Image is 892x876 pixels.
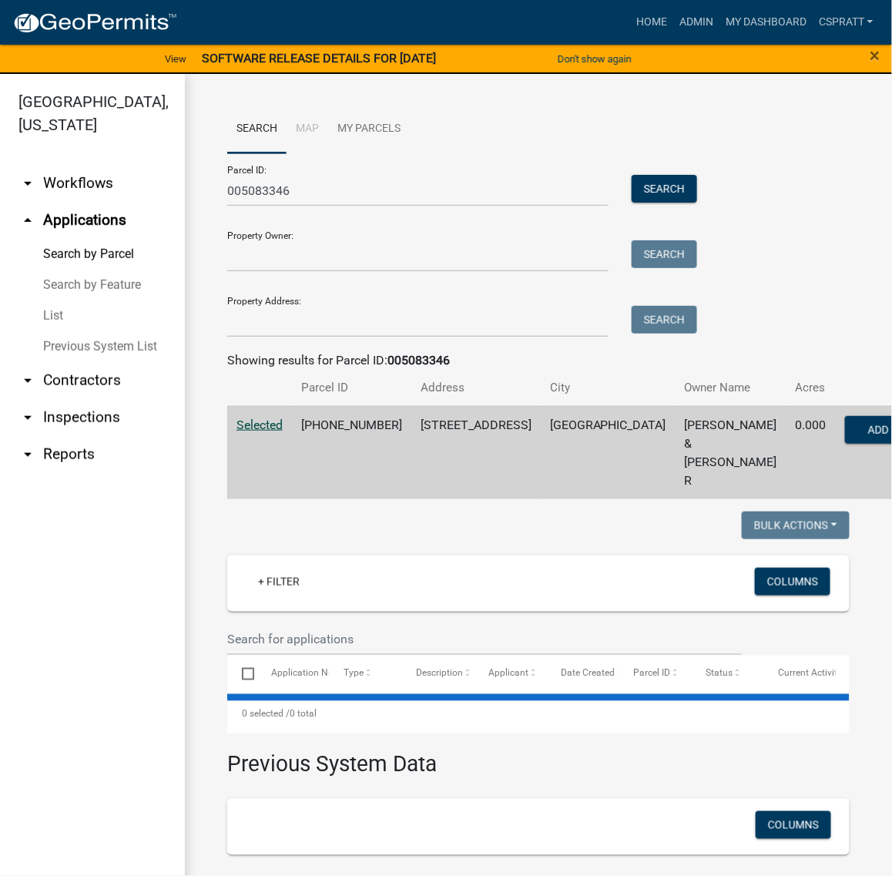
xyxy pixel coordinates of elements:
button: Columns [756,811,831,839]
div: 0 total [227,695,850,733]
input: Search for applications [227,624,742,656]
th: City [541,370,676,406]
datatable-header-cell: Current Activity [763,656,836,693]
i: arrow_drop_down [18,174,37,193]
th: Parcel ID [292,370,411,406]
th: Address [411,370,541,406]
span: Date Created [561,668,615,679]
a: My Dashboard [719,8,813,37]
datatable-header-cell: Applicant [474,656,546,693]
button: Search [632,306,697,334]
datatable-header-cell: Select [227,656,257,693]
a: View [159,46,193,72]
strong: SOFTWARE RELEASE DETAILS FOR [DATE] [202,51,436,65]
a: + Filter [246,568,312,596]
button: Columns [755,568,830,596]
span: × [870,45,880,66]
datatable-header-cell: Type [329,656,401,693]
i: arrow_drop_down [18,445,37,464]
datatable-header-cell: Date Created [546,656,619,693]
button: Bulk Actions [742,512,850,539]
span: 0 selected / [242,709,290,720]
button: Search [632,240,697,268]
i: arrow_drop_down [18,371,37,390]
td: [PHONE_NUMBER] [292,406,411,499]
td: [STREET_ADDRESS] [411,406,541,499]
span: Current Activity [778,668,842,679]
span: Type [344,668,364,679]
button: Don't show again [552,46,638,72]
button: Search [632,175,697,203]
a: cspratt [813,8,880,37]
h3: Previous System Data [227,733,850,781]
a: Search [227,105,287,154]
span: Parcel ID [633,668,670,679]
i: arrow_drop_down [18,408,37,427]
th: Acres [786,370,836,406]
datatable-header-cell: Application Number [257,656,329,693]
th: Owner Name [676,370,786,406]
span: Description [416,668,463,679]
span: Applicant [488,668,528,679]
datatable-header-cell: Status [691,656,763,693]
td: [GEOGRAPHIC_DATA] [541,406,676,499]
a: My Parcels [328,105,410,154]
span: Application Number [272,668,356,679]
td: [PERSON_NAME] & [PERSON_NAME] R [676,406,786,499]
div: Showing results for Parcel ID: [227,351,850,370]
i: arrow_drop_up [18,211,37,230]
strong: 005083346 [387,353,450,368]
a: Admin [673,8,719,37]
a: Selected [236,418,283,432]
span: Status [706,668,733,679]
button: Close [870,46,880,65]
a: Home [630,8,673,37]
td: 0.000 [786,406,836,499]
datatable-header-cell: Parcel ID [619,656,691,693]
datatable-header-cell: Description [401,656,474,693]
